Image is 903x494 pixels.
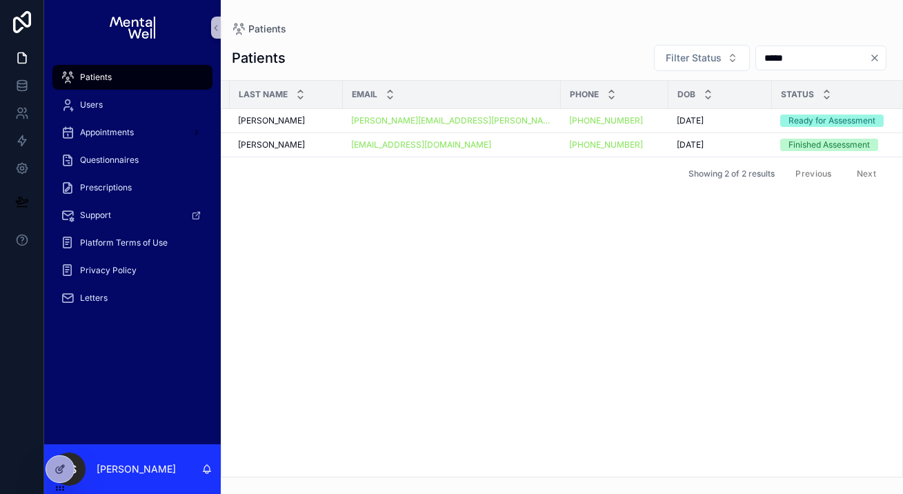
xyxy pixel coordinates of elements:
span: Patients [80,72,112,83]
span: Prescriptions [80,182,132,193]
a: Support [52,203,212,228]
span: [PERSON_NAME] [238,115,305,126]
a: [DATE] [677,139,764,150]
a: [EMAIL_ADDRESS][DOMAIN_NAME] [351,139,491,150]
span: DOB [677,89,695,100]
a: [PHONE_NUMBER] [569,139,660,150]
div: Finished Assessment [788,139,870,151]
span: Appointments [80,127,134,138]
a: [DATE] [677,115,764,126]
a: Questionnaires [52,148,212,172]
a: [EMAIL_ADDRESS][DOMAIN_NAME] [351,139,553,150]
a: Letters [52,286,212,310]
span: Users [80,99,103,110]
img: App logo [110,17,155,39]
span: Patients [248,22,286,36]
a: Finished Assessment [780,139,897,151]
a: Patients [52,65,212,90]
a: [PERSON_NAME][EMAIL_ADDRESS][PERSON_NAME][DOMAIN_NAME] [351,115,553,126]
a: Patients [232,22,286,36]
a: Platform Terms of Use [52,230,212,255]
span: Status [781,89,814,100]
a: [PHONE_NUMBER] [569,115,643,126]
span: Showing 2 of 2 results [688,168,775,179]
span: [DATE] [677,139,704,150]
p: [PERSON_NAME] [97,462,176,476]
span: Last Name [239,89,288,100]
span: Filter Status [666,51,722,65]
button: Select Button [654,45,750,71]
span: [DATE] [677,115,704,126]
div: Ready for Assessment [788,115,875,127]
h1: Patients [232,48,286,68]
span: Email [352,89,377,100]
a: [PHONE_NUMBER] [569,139,643,150]
span: Letters [80,293,108,304]
a: Privacy Policy [52,258,212,283]
span: [PERSON_NAME] [238,139,305,150]
span: Questionnaires [80,155,139,166]
span: Support [80,210,111,221]
a: [PERSON_NAME] [238,115,335,126]
a: Ready for Assessment [780,115,897,127]
span: Privacy Policy [80,265,137,276]
a: Prescriptions [52,175,212,200]
button: Clear [869,52,886,63]
span: Platform Terms of Use [80,237,168,248]
a: Appointments [52,120,212,145]
a: [PERSON_NAME] [238,139,335,150]
span: Phone [570,89,599,100]
a: Users [52,92,212,117]
div: scrollable content [44,55,221,328]
a: [PHONE_NUMBER] [569,115,660,126]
